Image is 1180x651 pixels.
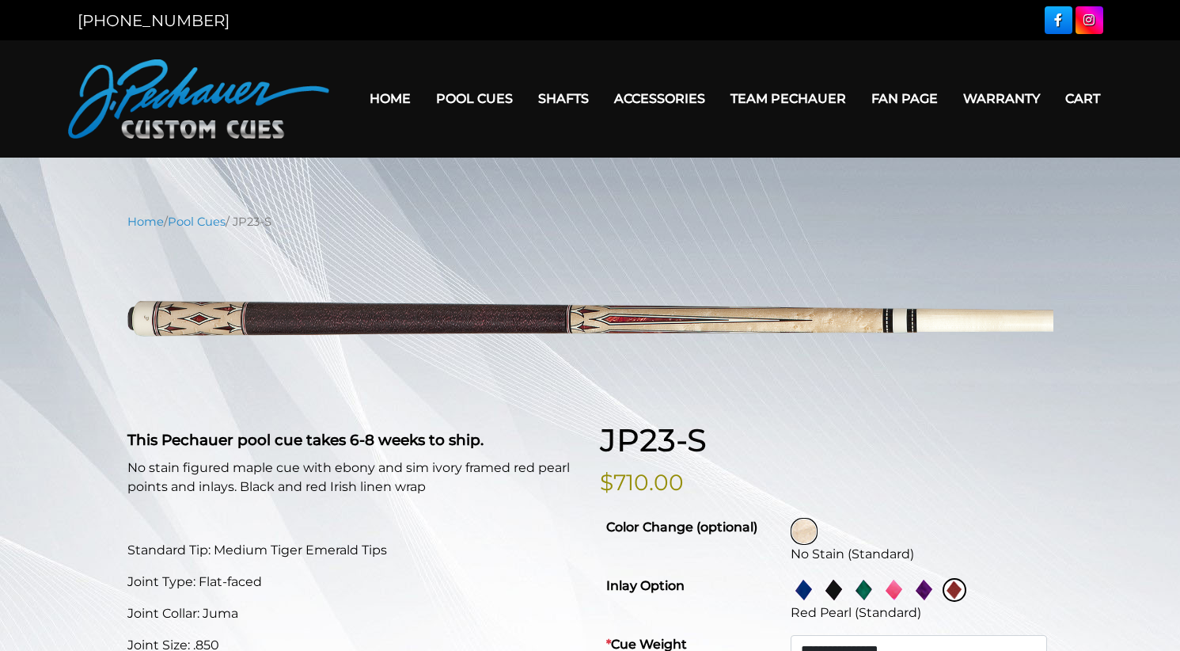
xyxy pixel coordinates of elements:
[882,578,906,602] img: Pink Pearl
[423,78,525,119] a: Pool Cues
[943,578,966,602] img: Red Pearl
[600,421,1053,459] h1: JP23-S
[1053,78,1113,119] a: Cart
[792,520,816,543] img: No Stain
[127,573,581,592] p: Joint Type: Flat-faced
[791,545,1047,564] div: No Stain (Standard)
[127,213,1053,230] nav: Breadcrumb
[792,578,816,602] img: Blue Pearl
[791,603,1047,622] div: Red Pearl (Standard)
[127,459,581,497] p: No stain figured maple cue with ebony and sim ivory framed red pearl points and inlays. Black and...
[859,78,950,119] a: Fan Page
[913,578,936,602] img: Purple Pearl
[68,59,329,139] img: Pechauer Custom Cues
[78,11,230,30] a: [PHONE_NUMBER]
[852,578,876,602] img: Green Pearl
[606,520,757,535] strong: Color Change (optional)
[718,78,859,119] a: Team Pechauer
[950,78,1053,119] a: Warranty
[525,78,601,119] a: Shafts
[357,78,423,119] a: Home
[127,604,581,623] p: Joint Collar: Juma
[600,469,684,496] bdi: $710.00
[822,578,846,602] img: Simulated Ebony
[168,215,226,229] a: Pool Cues
[601,78,718,119] a: Accessories
[127,431,484,449] strong: This Pechauer pool cue takes 6-8 weeks to ship.
[127,541,581,560] p: Standard Tip: Medium Tiger Emerald Tips
[606,578,685,593] strong: Inlay Option
[127,215,164,229] a: Home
